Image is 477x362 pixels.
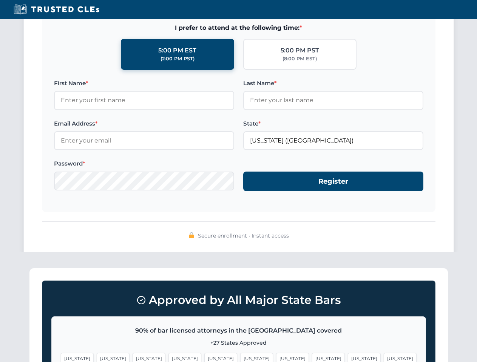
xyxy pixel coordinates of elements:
[281,46,319,55] div: 5:00 PM PST
[243,79,423,88] label: Last Name
[54,23,423,33] span: I prefer to attend at the following time:
[243,172,423,192] button: Register
[54,119,234,128] label: Email Address
[11,4,102,15] img: Trusted CLEs
[243,91,423,110] input: Enter your last name
[54,131,234,150] input: Enter your email
[243,131,423,150] input: Louisiana (LA)
[198,232,289,240] span: Secure enrollment • Instant access
[51,290,426,310] h3: Approved by All Major State Bars
[161,55,195,63] div: (2:00 PM PST)
[61,326,417,336] p: 90% of bar licensed attorneys in the [GEOGRAPHIC_DATA] covered
[158,46,196,55] div: 5:00 PM EST
[188,232,195,238] img: 🔒
[54,91,234,110] input: Enter your first name
[54,79,234,88] label: First Name
[282,55,317,63] div: (8:00 PM EST)
[54,159,234,168] label: Password
[61,339,417,347] p: +27 States Approved
[243,119,423,128] label: State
